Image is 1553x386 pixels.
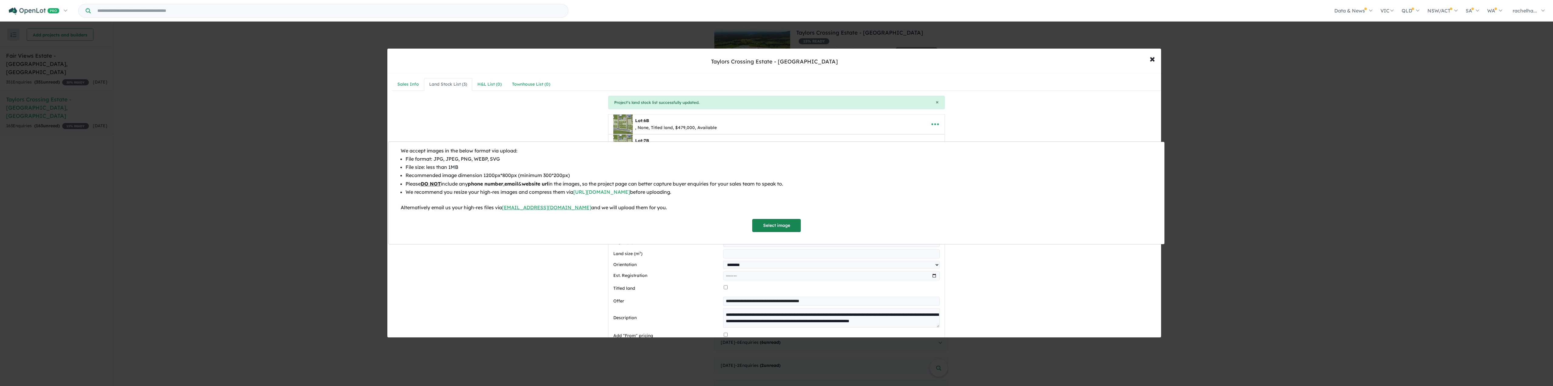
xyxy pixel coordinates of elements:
div: We accept images in the below format via upload: [401,147,1152,155]
u: DO NOT [421,181,441,187]
li: Recommended image dimension 1200px*800px (minimum 300*200px) [406,171,1152,179]
img: Openlot PRO Logo White [9,7,59,15]
b: website url [522,181,548,187]
li: File size: less than 1MB [406,163,1152,171]
a: [URL][DOMAIN_NAME] [573,189,630,195]
b: phone number [468,181,503,187]
li: File format: JPG, JPEG, PNG, WEBP, SVG [406,155,1152,163]
li: Please include any , & in the images, so the project page can better capture buyer enquiries for ... [406,180,1152,188]
input: Try estate name, suburb, builder or developer [92,4,567,17]
span: rachelha... [1513,8,1537,14]
div: Alternatively email us your high-res files via and we will upload them for you. [401,203,1152,212]
b: email [504,181,518,187]
button: Select image [752,219,801,232]
li: We recommend you resize your high-res images and compress them via before uploading. [406,188,1152,196]
a: [EMAIL_ADDRESS][DOMAIN_NAME] [502,204,591,210]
